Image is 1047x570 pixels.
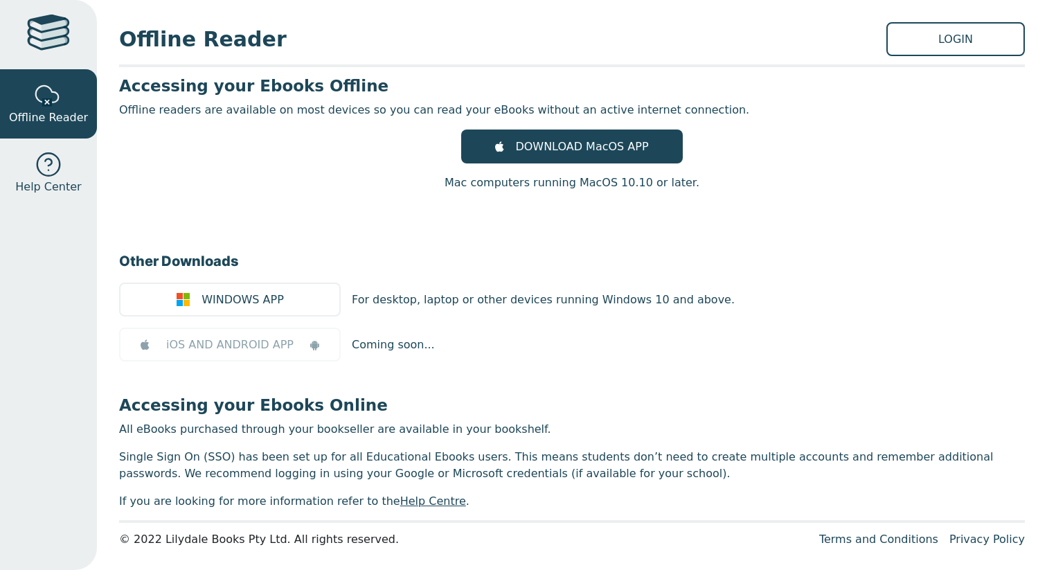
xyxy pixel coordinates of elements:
[119,283,341,317] a: WINDOWS APP
[119,24,886,55] span: Offline Reader
[166,337,294,353] span: iOS AND ANDROID APP
[819,533,938,546] a: Terms and Conditions
[949,533,1025,546] a: Privacy Policy
[461,130,683,163] a: DOWNLOAD MacOS APP
[119,531,808,548] div: © 2022 Lilydale Books Pty Ltd. All rights reserved.
[9,109,88,126] span: Offline Reader
[886,22,1025,56] a: LOGIN
[119,102,1025,118] p: Offline readers are available on most devices so you can read your eBooks without an active inter...
[119,493,1025,510] p: If you are looking for more information refer to the .
[119,395,1025,416] h3: Accessing your Ebooks Online
[202,292,284,308] span: WINDOWS APP
[15,179,81,195] span: Help Center
[119,449,1025,482] p: Single Sign On (SSO) has been set up for all Educational Ebooks users. This means students don’t ...
[119,75,1025,96] h3: Accessing your Ebooks Offline
[400,495,466,508] a: Help Centre
[515,139,648,155] span: DOWNLOAD MacOS APP
[119,421,1025,438] p: All eBooks purchased through your bookseller are available in your bookshelf.
[352,337,435,353] p: Coming soon...
[352,292,735,308] p: For desktop, laptop or other devices running Windows 10 and above.
[445,175,699,191] p: Mac computers running MacOS 10.10 or later.
[119,251,1025,271] h3: Other Downloads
